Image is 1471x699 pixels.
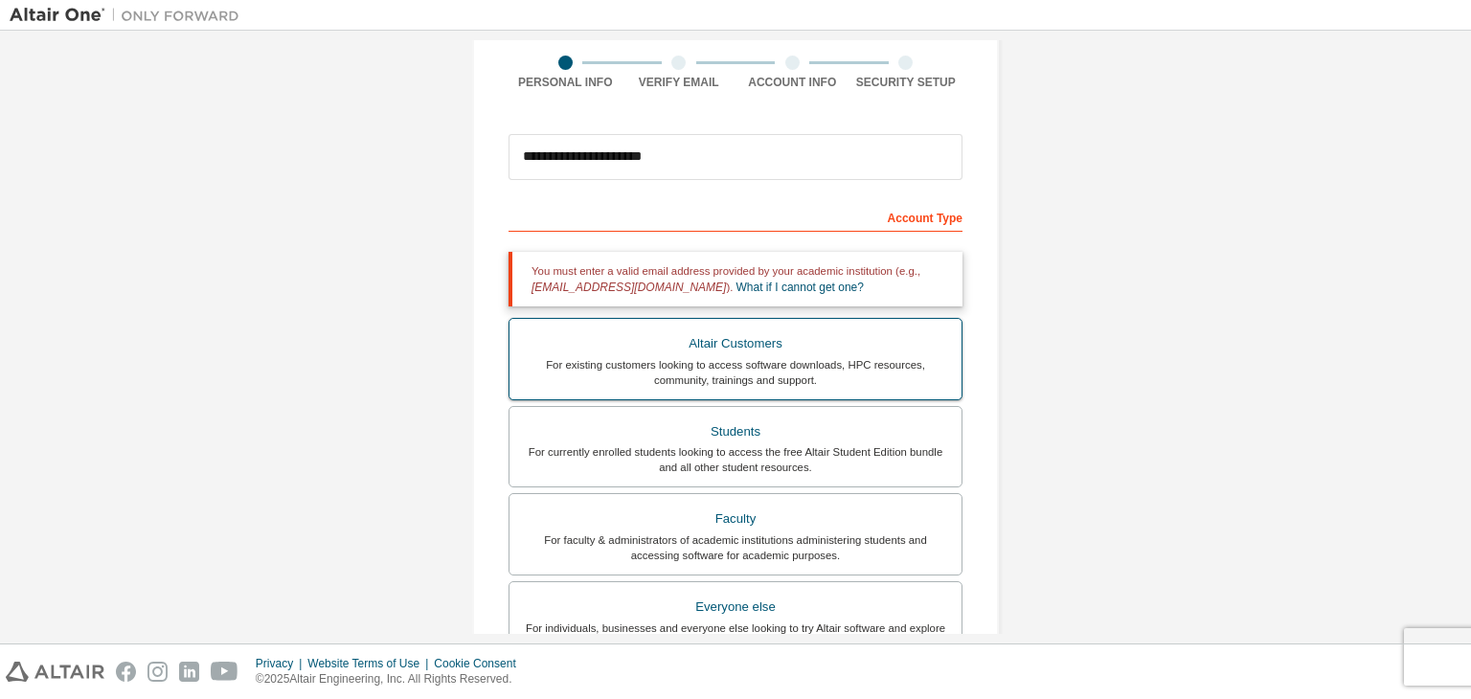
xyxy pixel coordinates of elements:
div: You must enter a valid email address provided by your academic institution (e.g., ). [509,252,962,306]
img: facebook.svg [116,662,136,682]
div: Website Terms of Use [307,656,434,671]
p: © 2025 Altair Engineering, Inc. All Rights Reserved. [256,671,528,688]
div: For individuals, businesses and everyone else looking to try Altair software and explore our prod... [521,620,950,651]
div: Students [521,418,950,445]
img: altair_logo.svg [6,662,104,682]
div: Altair Customers [521,330,950,357]
div: Security Setup [849,75,963,90]
div: For existing customers looking to access software downloads, HPC resources, community, trainings ... [521,357,950,388]
div: Account Info [735,75,849,90]
div: Faculty [521,506,950,532]
img: instagram.svg [147,662,168,682]
img: youtube.svg [211,662,238,682]
div: For faculty & administrators of academic institutions administering students and accessing softwa... [521,532,950,563]
div: For currently enrolled students looking to access the free Altair Student Edition bundle and all ... [521,444,950,475]
img: Altair One [10,6,249,25]
div: Personal Info [509,75,622,90]
div: Privacy [256,656,307,671]
img: linkedin.svg [179,662,199,682]
div: Everyone else [521,594,950,620]
span: [EMAIL_ADDRESS][DOMAIN_NAME] [532,281,726,294]
div: Cookie Consent [434,656,527,671]
a: What if I cannot get one? [736,281,864,294]
div: Account Type [509,201,962,232]
div: Verify Email [622,75,736,90]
